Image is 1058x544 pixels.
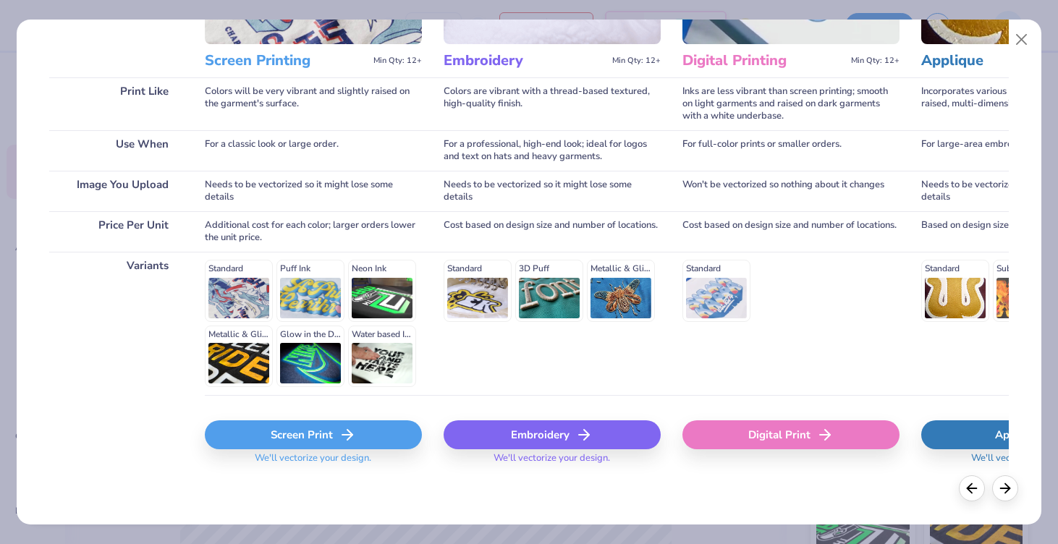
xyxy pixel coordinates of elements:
[444,51,606,70] h3: Embroidery
[682,171,900,211] div: Won't be vectorized so nothing about it changes
[488,452,616,473] span: We'll vectorize your design.
[205,420,422,449] div: Screen Print
[49,130,183,171] div: Use When
[612,56,661,66] span: Min Qty: 12+
[205,130,422,171] div: For a classic look or large order.
[682,77,900,130] div: Inks are less vibrant than screen printing; smooth on light garments and raised on dark garments ...
[444,211,661,252] div: Cost based on design size and number of locations.
[682,211,900,252] div: Cost based on design size and number of locations.
[444,130,661,171] div: For a professional, high-end look; ideal for logos and text on hats and heavy garments.
[444,77,661,130] div: Colors are vibrant with a thread-based textured, high-quality finish.
[249,452,377,473] span: We'll vectorize your design.
[49,211,183,252] div: Price Per Unit
[444,171,661,211] div: Needs to be vectorized so it might lose some details
[444,420,661,449] div: Embroidery
[373,56,422,66] span: Min Qty: 12+
[205,171,422,211] div: Needs to be vectorized so it might lose some details
[1008,26,1036,54] button: Close
[49,77,183,130] div: Print Like
[205,211,422,252] div: Additional cost for each color; larger orders lower the unit price.
[682,130,900,171] div: For full-color prints or smaller orders.
[49,171,183,211] div: Image You Upload
[205,77,422,130] div: Colors will be very vibrant and slightly raised on the garment's surface.
[205,51,368,70] h3: Screen Printing
[851,56,900,66] span: Min Qty: 12+
[682,51,845,70] h3: Digital Printing
[49,252,183,395] div: Variants
[682,420,900,449] div: Digital Print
